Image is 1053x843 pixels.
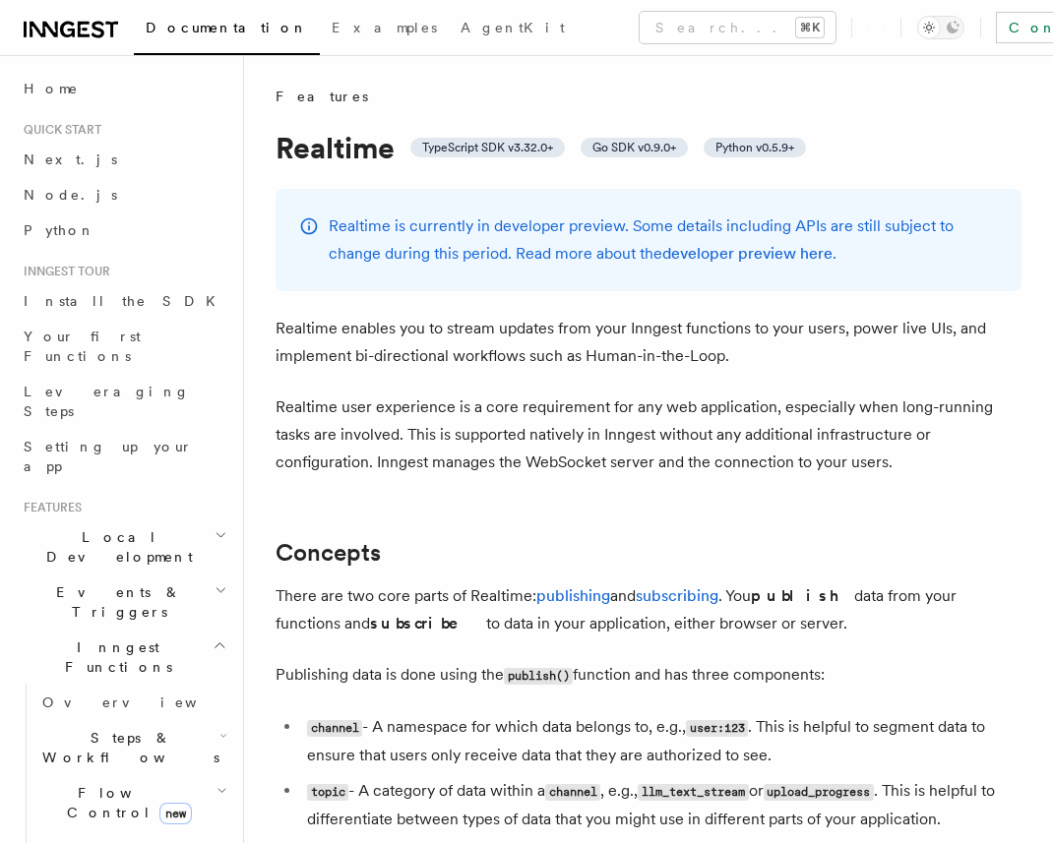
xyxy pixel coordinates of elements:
p: Publishing data is done using the function and has three components: [276,661,1022,690]
span: TypeScript SDK v3.32.0+ [422,140,553,155]
span: Home [24,79,79,98]
p: Realtime user experience is a core requirement for any web application, especially when long-runn... [276,393,1022,476]
span: Node.js [24,187,117,203]
a: Your first Functions [16,319,231,374]
p: Realtime enables you to stream updates from your Inngest functions to your users, power live UIs,... [276,315,1022,370]
span: Overview [42,694,245,710]
span: Python v0.5.9+ [715,140,794,155]
button: Steps & Workflows [34,720,231,775]
h1: Realtime [276,130,1022,165]
span: Local Development [16,527,215,567]
span: Inngest tour [16,264,110,279]
a: Overview [34,685,231,720]
span: Steps & Workflows [34,728,219,767]
span: Quick start [16,122,101,138]
code: upload_progress [764,784,874,801]
strong: subscribe [370,614,486,632]
a: Next.js [16,142,231,177]
span: Your first Functions [24,329,141,364]
code: llm_text_stream [638,784,748,801]
span: Install the SDK [24,293,227,309]
kbd: ⌘K [796,18,824,37]
button: Inngest Functions [16,630,231,685]
span: Flow Control [34,783,217,822]
span: Events & Triggers [16,582,215,622]
code: topic [307,784,348,801]
span: Examples [332,20,437,35]
button: Local Development [16,519,231,574]
a: publishing [536,586,610,605]
span: Go SDK v0.9.0+ [592,140,676,155]
button: Toggle dark mode [917,16,964,39]
span: Python [24,222,95,238]
strong: publish [751,586,854,605]
a: Leveraging Steps [16,374,231,429]
a: AgentKit [449,6,577,53]
a: Documentation [134,6,320,55]
button: Events & Triggers [16,574,231,630]
li: - A category of data within a , e.g., or . This is helpful to differentiate between types of data... [301,777,1022,833]
button: Search...⌘K [640,12,836,43]
a: subscribing [636,586,718,605]
span: new [159,803,192,824]
a: Concepts [276,539,381,567]
a: Python [16,212,231,248]
span: Documentation [146,20,308,35]
code: channel [545,784,600,801]
a: Home [16,71,231,106]
p: There are two core parts of Realtime: and . You data from your functions and to data in your appl... [276,582,1022,637]
span: Features [276,87,368,106]
span: Setting up your app [24,439,193,474]
span: AgentKit [461,20,565,35]
a: Examples [320,6,449,53]
a: Install the SDK [16,283,231,319]
a: Node.js [16,177,231,212]
span: Leveraging Steps [24,384,190,419]
a: Setting up your app [16,429,231,484]
code: channel [307,720,362,737]
code: user:123 [686,720,748,737]
span: Features [16,500,82,515]
li: - A namespace for which data belongs to, e.g., . This is helpful to segment data to ensure that u... [301,713,1022,769]
a: developer preview here [662,244,833,263]
span: Inngest Functions [16,637,213,677]
button: Flow Controlnew [34,775,231,830]
code: publish() [504,668,573,685]
span: Next.js [24,151,117,167]
p: Realtime is currently in developer preview. Some details including APIs are still subject to chan... [329,212,998,268]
